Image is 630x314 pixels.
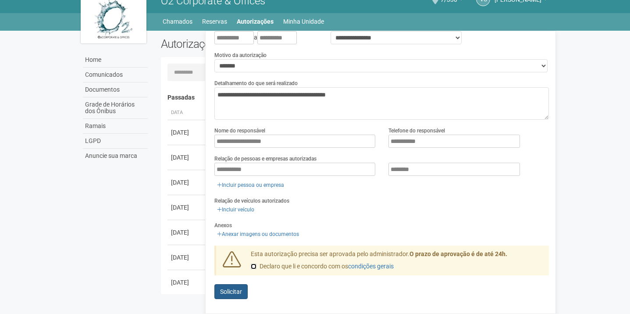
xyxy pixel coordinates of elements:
div: Esta autorização precisa ser aprovada pelo administrador. [244,250,549,275]
a: Reservas [202,15,227,28]
label: Telefone do responsável [388,127,445,135]
label: Nome do responsável [214,127,265,135]
a: Chamados [163,15,192,28]
div: [DATE] [171,178,203,187]
a: Incluir veículo [214,205,257,214]
a: Home [83,53,148,68]
label: Relação de pessoas e empresas autorizadas [214,155,317,163]
label: Declaro que li e concordo com os [251,262,394,271]
a: Ramais [83,119,148,134]
div: [DATE] [171,253,203,262]
div: a [214,31,317,44]
h2: Autorizações [161,37,349,50]
label: Anexos [214,221,232,229]
label: Detalhamento do que será realizado [214,79,298,87]
a: Comunicados [83,68,148,82]
div: [DATE] [171,128,203,137]
input: Declaro que li e concordo com oscondições gerais [251,264,256,269]
label: Motivo da autorização [214,51,267,59]
div: [DATE] [171,228,203,237]
a: Incluir pessoa ou empresa [214,180,287,190]
a: Grade de Horários dos Ônibus [83,97,148,119]
strong: O prazo de aprovação é de até 24h. [409,250,507,257]
a: Documentos [83,82,148,97]
th: Data [167,106,207,120]
span: Solicitar [220,288,242,295]
div: [DATE] [171,278,203,287]
a: Minha Unidade [283,15,324,28]
h4: Passadas [167,94,543,101]
a: Anexar imagens ou documentos [214,229,302,239]
div: [DATE] [171,203,203,212]
a: condições gerais [348,263,394,270]
label: Relação de veículos autorizados [214,197,289,205]
a: LGPD [83,134,148,149]
a: Anuncie sua marca [83,149,148,163]
a: Autorizações [237,15,274,28]
button: Solicitar [214,284,248,299]
div: [DATE] [171,153,203,162]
